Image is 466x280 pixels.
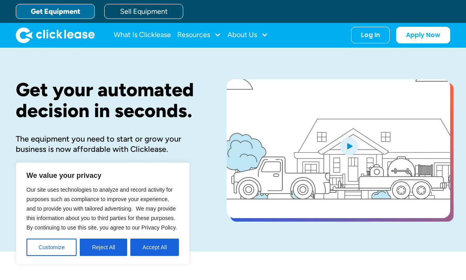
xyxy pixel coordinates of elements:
a: Sell Equipment [104,4,183,19]
a: What Is Clicklease [114,27,171,43]
img: Clicklease logo [16,27,95,43]
h1: Get your automated decision in seconds. [16,79,201,121]
div: We value your privacy [16,162,190,264]
a: open lightbox [227,79,450,218]
button: Customize [26,239,77,256]
button: Accept All [130,239,179,256]
a: Apply Now [396,27,450,43]
img: Blue play button logo on a light blue circular background [338,135,360,157]
a: home [16,27,95,43]
div: The equipment you need to start or grow your business is now affordable with Clicklease. [16,134,201,154]
span: Our site uses technologies to analyze and record activity for purposes such as compliance to impr... [26,187,177,231]
div: Log In [361,31,380,39]
a: Get Equipment [16,4,95,19]
div: Resources [177,27,221,43]
p: We value your privacy [26,171,179,180]
button: Reject All [80,239,127,256]
div: About Us [227,27,268,43]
